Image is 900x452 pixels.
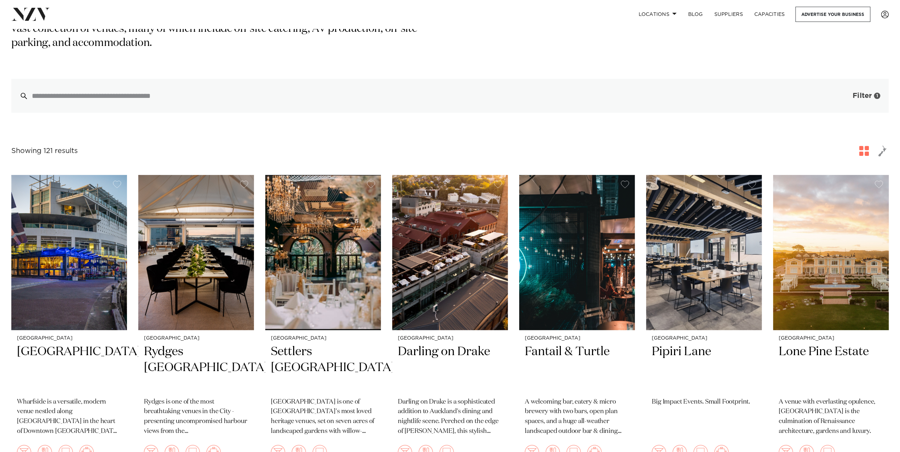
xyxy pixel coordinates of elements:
[11,8,50,20] img: nzv-logo.png
[779,336,883,341] small: [GEOGRAPHIC_DATA]
[17,344,121,392] h2: [GEOGRAPHIC_DATA]
[633,7,682,22] a: Locations
[392,175,508,330] img: Aerial view of Darling on Drake
[779,344,883,392] h2: Lone Pine Estate
[398,336,502,341] small: [GEOGRAPHIC_DATA]
[795,7,870,22] a: Advertise your business
[708,7,748,22] a: SUPPLIERS
[271,336,375,341] small: [GEOGRAPHIC_DATA]
[853,92,872,99] span: Filter
[779,397,883,437] p: A venue with everlasting opulence, [GEOGRAPHIC_DATA] is the culmination of Renaissance architectu...
[652,336,756,341] small: [GEOGRAPHIC_DATA]
[398,397,502,437] p: Darling on Drake is a sophisticated addition to Auckland's dining and nightlife scene. Perched on...
[11,146,78,157] div: Showing 121 results
[17,397,121,437] p: Wharfside is a versatile, modern venue nestled along [GEOGRAPHIC_DATA] in the heart of Downtown [...
[525,344,629,392] h2: Fantail & Turtle
[830,79,889,113] button: Filter1
[652,344,756,392] h2: Pipiri Lane
[682,7,708,22] a: BLOG
[271,397,375,437] p: [GEOGRAPHIC_DATA] is one of [GEOGRAPHIC_DATA]'s most loved heritage venues, set on seven acres of...
[398,344,502,392] h2: Darling on Drake
[874,93,880,99] div: 1
[652,397,756,407] p: Big Impact Events. Small Footprint.
[144,397,248,437] p: Rydges is one of the most breathtaking venues in the City - presenting uncompromised harbour view...
[144,344,248,392] h2: Rydges [GEOGRAPHIC_DATA]
[525,397,629,437] p: A welcoming bar, eatery & micro brewery with two bars, open plan spaces, and a huge all-weather l...
[525,336,629,341] small: [GEOGRAPHIC_DATA]
[17,336,121,341] small: [GEOGRAPHIC_DATA]
[144,336,248,341] small: [GEOGRAPHIC_DATA]
[271,344,375,392] h2: Settlers [GEOGRAPHIC_DATA]
[749,7,791,22] a: Capacities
